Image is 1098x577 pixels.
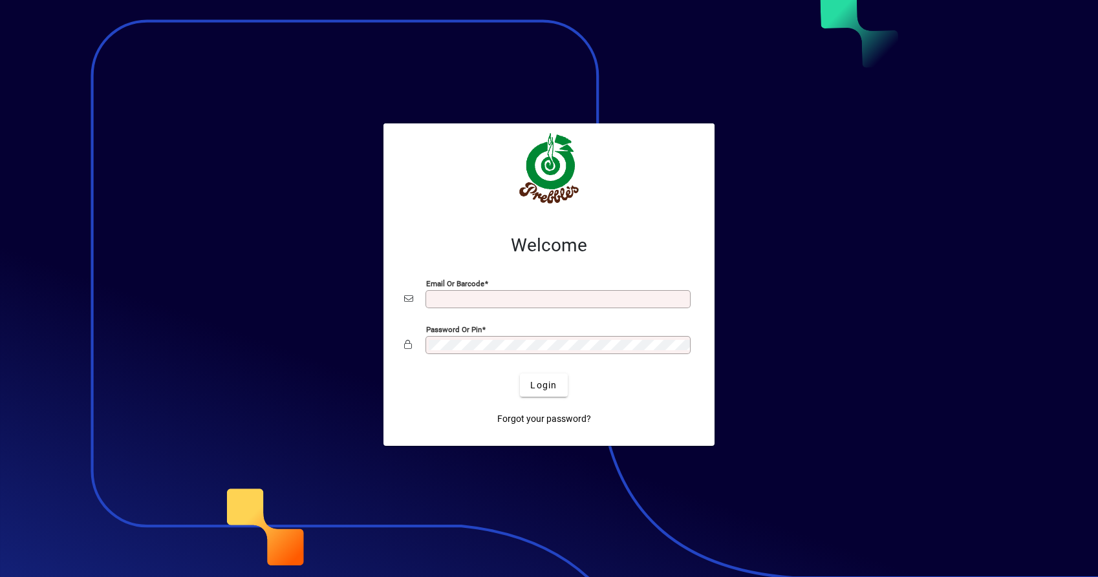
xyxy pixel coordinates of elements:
[520,373,567,397] button: Login
[497,412,591,426] span: Forgot your password?
[530,379,557,392] span: Login
[492,407,596,430] a: Forgot your password?
[426,279,484,288] mat-label: Email or Barcode
[404,235,694,257] h2: Welcome
[426,325,482,334] mat-label: Password or Pin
